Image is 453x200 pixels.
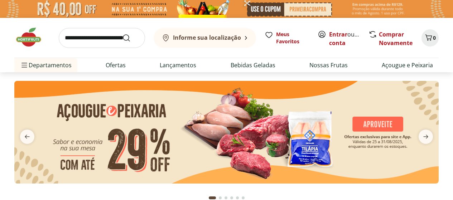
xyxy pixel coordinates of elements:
[122,34,139,42] button: Submit Search
[309,61,348,69] a: Nossas Frutas
[14,26,50,48] img: Hortifruti
[14,81,439,184] img: açougue
[329,30,361,47] span: ou
[20,57,72,74] span: Departamentos
[14,130,40,144] button: previous
[329,30,368,47] a: Criar conta
[160,61,196,69] a: Lançamentos
[59,28,145,48] input: search
[276,31,309,45] span: Meus Favoritos
[265,31,309,45] a: Meus Favoritos
[382,61,433,69] a: Açougue e Peixaria
[231,61,275,69] a: Bebidas Geladas
[20,57,29,74] button: Menu
[413,130,439,144] button: next
[106,61,126,69] a: Ofertas
[154,28,256,48] button: Informe sua localização
[433,34,436,41] span: 0
[379,30,413,47] a: Comprar Novamente
[329,30,347,38] a: Entrar
[173,34,241,42] b: Informe sua localização
[421,29,439,47] button: Carrinho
